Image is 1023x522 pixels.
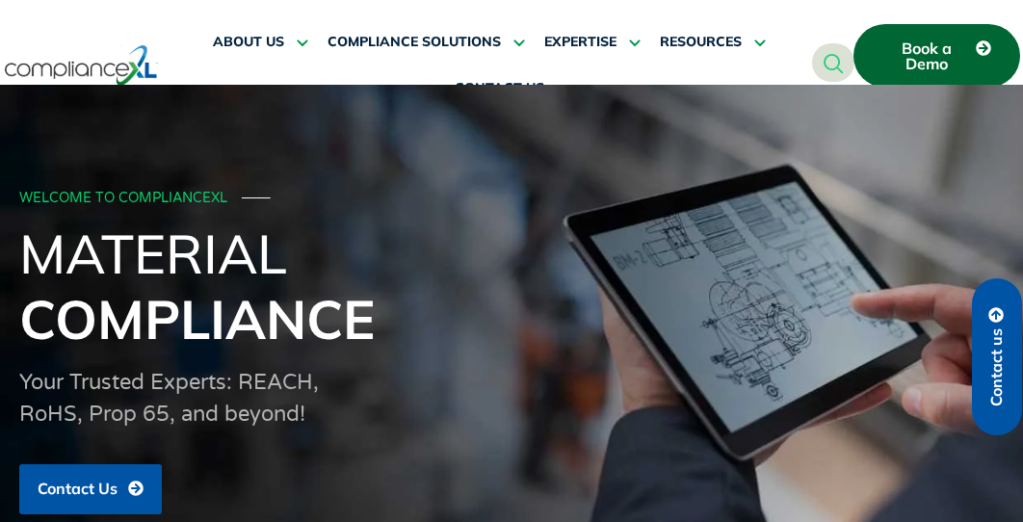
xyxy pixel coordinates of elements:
[988,328,1006,406] span: Contact us
[328,34,501,51] span: COMPLIANCE SOLUTIONS
[19,370,319,427] span: Your Trusted Experts: REACH, RoHS, Prop 65, and beyond!
[544,19,641,65] a: EXPERTISE
[660,34,742,51] span: RESOURCES
[455,80,544,97] span: CONTACT US
[812,43,854,82] a: navsearch-button
[455,65,544,112] a: CONTACT US
[19,464,162,514] a: Contact Us
[328,19,525,65] a: COMPLIANCE SOLUTIONS
[972,278,1022,435] a: Contact us
[19,285,375,352] span: Compliance
[544,34,616,51] span: EXPERTISE
[213,19,308,65] a: ABOUT US
[5,43,158,88] img: logo-one.svg
[19,221,1004,352] h1: Material
[38,481,118,498] span: Contact Us
[213,34,284,51] span: ABOUT US
[853,24,1019,88] a: Book a Demo
[242,190,271,206] span: ───
[882,40,969,71] span: Book a Demo
[660,19,766,65] a: RESOURCES
[19,191,999,207] div: WELCOME TO COMPLIANCEXL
